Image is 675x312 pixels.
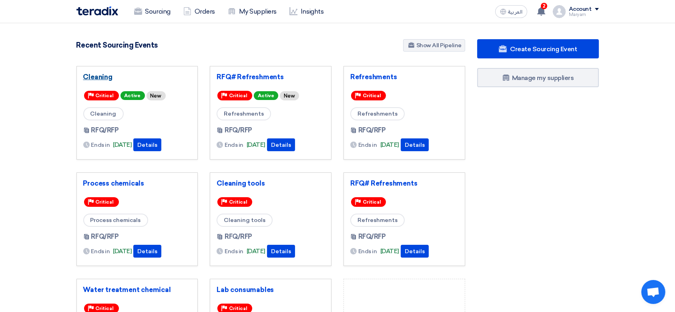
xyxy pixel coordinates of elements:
span: [DATE] [247,247,265,256]
span: Critical [229,306,247,311]
button: Details [401,138,429,151]
span: Ends in [91,247,110,256]
div: Account [569,6,592,13]
span: Ends in [358,247,377,256]
a: Sourcing [128,3,177,20]
a: Show All Pipeline [403,39,465,52]
div: Open chat [641,280,665,304]
span: RFQ/RFP [91,126,119,135]
div: New [147,91,166,100]
a: Cleaning [83,73,191,81]
button: Details [267,138,295,151]
a: My Suppliers [221,3,283,20]
a: Orders [177,3,221,20]
span: Active [254,91,278,100]
span: [DATE] [380,247,399,256]
span: Active [121,91,145,100]
a: Cleaning tools [217,179,325,187]
img: profile_test.png [553,5,566,18]
button: Details [133,245,161,258]
span: Cleaning tools [217,214,273,227]
span: RFQ/RFP [225,232,252,242]
img: Teradix logo [76,6,118,16]
button: العربية [495,5,527,18]
span: Ends in [358,141,377,149]
button: Details [133,138,161,151]
span: RFQ/RFP [91,232,119,242]
div: New [280,91,299,100]
a: Manage my suppliers [477,68,599,87]
span: Refreshments [217,107,271,120]
span: Ends in [91,141,110,149]
span: Critical [96,93,114,98]
a: Refreshments [350,73,458,81]
a: Process chemicals [83,179,191,187]
span: [DATE] [380,140,399,150]
span: Ends in [225,247,243,256]
a: RFQ# Refreshments [350,179,458,187]
span: Critical [363,93,381,98]
span: Critical [96,199,114,205]
button: Details [401,245,429,258]
span: Ends in [225,141,243,149]
a: RFQ# Refreshments [217,73,325,81]
span: Cleaning [83,107,124,120]
h4: Recent Sourcing Events [76,41,158,50]
div: Maryam [569,12,599,17]
span: Critical [96,306,114,311]
span: RFQ/RFP [225,126,252,135]
a: Insights [283,3,330,20]
span: Refreshments [350,107,405,120]
span: العربية [508,9,522,15]
span: RFQ/RFP [358,126,386,135]
span: [DATE] [113,140,132,150]
a: Water treatment chemical [83,286,191,294]
span: RFQ/RFP [358,232,386,242]
span: Critical [229,199,247,205]
span: [DATE] [113,247,132,256]
span: [DATE] [247,140,265,150]
button: Details [267,245,295,258]
span: Create Sourcing Event [510,45,577,53]
span: Critical [363,199,381,205]
a: Lab consumables [217,286,325,294]
span: Critical [229,93,247,98]
span: 2 [541,3,547,9]
span: Process chemicals [83,214,148,227]
span: Refreshments [350,214,405,227]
